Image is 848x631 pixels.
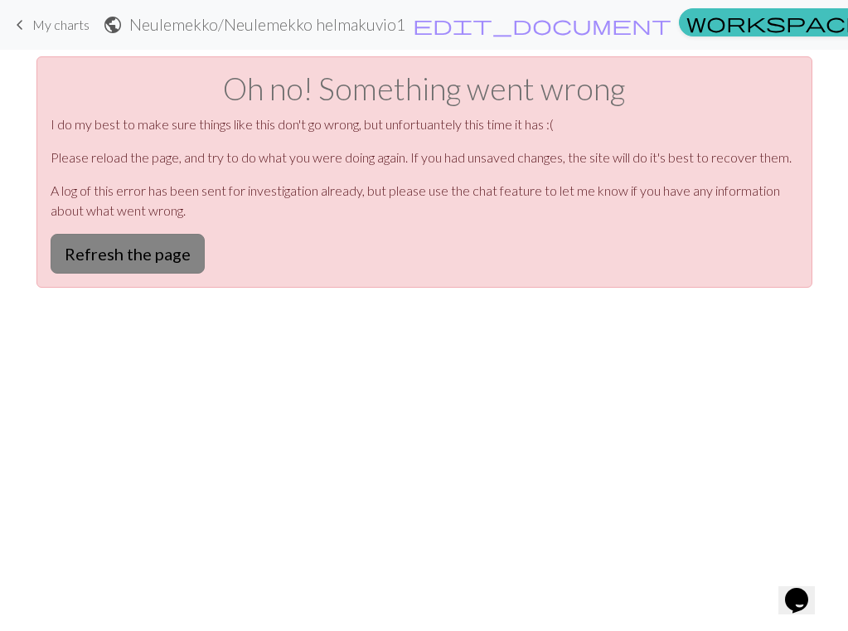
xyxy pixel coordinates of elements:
button: Refresh the page [51,234,205,274]
span: public [103,13,123,36]
p: A log of this error has been sent for investigation already, but please use the chat feature to l... [51,181,798,221]
h2: Neulemekko / Neulemekko helmakuvio1 [129,15,405,34]
span: edit_document [413,13,671,36]
h1: Oh no! Something went wrong [51,70,798,108]
span: My charts [32,17,90,32]
p: I do my best to make sure things like this don't go wrong, but unfortuantely this time it has :( [51,114,798,134]
p: Please reload the page, and try to do what you were doing again. If you had unsaved changes, the ... [51,148,798,167]
a: My charts [10,11,90,39]
span: keyboard_arrow_left [10,13,30,36]
iframe: chat widget [778,565,831,614]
